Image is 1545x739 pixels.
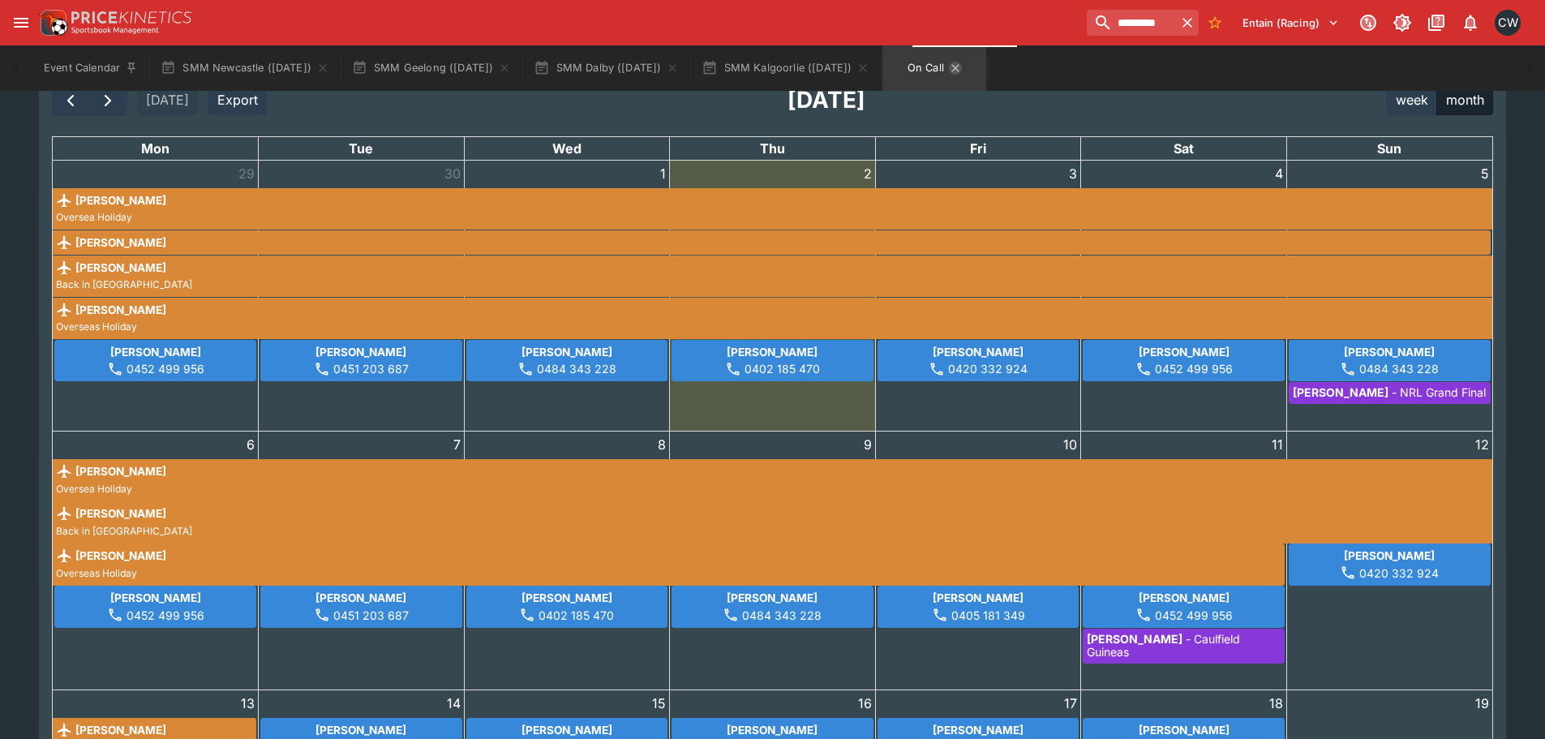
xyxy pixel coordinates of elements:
button: Connected to PK [1354,8,1383,37]
button: Previous month [52,84,90,116]
td: October 9, 2025 [670,432,876,690]
b: [PERSON_NAME] [75,548,166,564]
b: [PERSON_NAME] [75,302,166,318]
a: Sunday [1374,137,1405,160]
div: Mitch Carter on call 0484 343 228 [672,586,873,626]
span: Back in [GEOGRAPHIC_DATA] [56,278,192,290]
b: [PERSON_NAME] [75,260,166,276]
img: Sportsbook Management [71,27,159,34]
button: week [1386,84,1437,116]
a: October 17, 2025 [1061,690,1080,716]
a: September 29, 2025 [235,161,258,187]
div: Jiahao Hao on call 0451 203 687 [261,586,461,626]
img: PriceKinetics Logo [36,6,68,39]
a: October 12, 2025 [1472,432,1492,458]
b: [PERSON_NAME] [1344,549,1435,562]
td: October 12, 2025 [1286,432,1492,690]
b: [PERSON_NAME] [75,234,166,251]
input: search [1087,10,1176,36]
b: [PERSON_NAME] [933,591,1024,604]
span: Overseas Holiday [56,567,137,579]
a: Saturday [1170,137,1197,160]
td: October 8, 2025 [464,432,670,690]
b: [PERSON_NAME] [110,346,201,359]
a: October 18, 2025 [1266,690,1286,716]
td: September 29, 2025 [53,161,259,432]
p: 0452 499 956 [1155,360,1233,377]
div: Sergi Montanes on call 0402 185 470 [467,586,667,626]
a: October 6, 2025 [243,432,258,458]
b: [PERSON_NAME] [727,724,818,737]
div: Wyman Chen on call 0452 499 956 [1084,341,1284,380]
td: October 5, 2025 [1286,161,1492,432]
a: September 30, 2025 [441,161,464,187]
button: Event Calendar [34,45,148,91]
b: [PERSON_NAME] [1087,632,1182,646]
p: 0484 343 228 [742,607,822,624]
a: October 4, 2025 [1272,161,1286,187]
div: Tofayel on call 0420 332 924 [1290,544,1490,584]
button: SMM Newcastle ([DATE]) [151,45,339,91]
div: Chad Liu on leave until 2025-10-14 [53,256,1492,296]
b: [PERSON_NAME] [315,346,406,359]
b: [PERSON_NAME] [1293,385,1388,399]
div: Mitch Carter on call 0484 343 228 [1290,341,1490,380]
b: [PERSON_NAME] [727,591,818,604]
b: [PERSON_NAME] [1139,724,1230,737]
span: Oversea Holiday [56,483,132,495]
div: Josh Drayton on leave until 2025-10-12 [53,299,1492,338]
a: Tuesday [345,137,376,160]
a: October 19, 2025 [1472,690,1492,716]
a: October 13, 2025 [238,690,258,716]
p: Josh Drayton - NRL Grand Final [1290,383,1490,403]
div: Richard Costa on leave until 2025-10-06 [53,231,1490,254]
a: October 7, 2025 [450,432,464,458]
p: 0402 185 470 [539,607,614,624]
a: Thursday [757,137,788,160]
p: 0484 343 228 [1359,360,1439,377]
button: On Call [882,45,986,91]
button: No Bookmarks [1202,10,1228,36]
b: [PERSON_NAME] [1139,591,1230,604]
a: Monday [138,137,173,160]
a: October 9, 2025 [860,432,875,458]
div: Sergi Montanes on call 0402 185 470 [672,341,873,380]
button: Export [208,84,267,116]
a: October 3, 2025 [1066,161,1080,187]
b: [PERSON_NAME] [1139,346,1230,359]
span: Oversea Holiday [56,211,132,223]
button: SMM Geelong ([DATE]) [342,45,521,91]
b: [PERSON_NAME] [521,346,612,359]
b: [PERSON_NAME] [315,591,406,604]
p: 0451 203 687 [333,360,409,377]
div: Tyler Yang on leave until 2025-10-14 [53,460,1492,500]
b: [PERSON_NAME] [110,591,201,604]
div: Mitch Carter on call 0484 343 228 [467,341,667,380]
p: 0402 185 470 [745,360,820,377]
div: Chad Liu on leave until 2025-10-14 [53,502,1492,542]
td: October 2, 2025 [670,161,876,432]
button: [DATE] [137,84,199,116]
div: Tofayel on call 0420 332 924 [878,341,1079,380]
div: Tyler Yang on leave until 2025-10-14 [53,189,1492,229]
b: [PERSON_NAME] [1344,346,1435,359]
b: [PERSON_NAME] [75,192,166,208]
a: October 2, 2025 [860,161,875,187]
a: October 11, 2025 [1268,432,1286,458]
p: 0452 499 956 [127,360,204,377]
a: October 14, 2025 [444,690,464,716]
p: 0452 499 956 [127,607,204,624]
div: Wyman Chen on call 0452 499 956 [55,341,255,380]
h2: [DATE] [788,83,865,117]
button: Notifications [1456,8,1485,37]
b: [PERSON_NAME] [315,724,406,737]
td: October 1, 2025 [464,161,670,432]
td: October 10, 2025 [875,432,1081,690]
b: [PERSON_NAME] [933,346,1024,359]
b: [PERSON_NAME] [727,346,818,359]
a: October 16, 2025 [855,690,875,716]
td: September 30, 2025 [259,161,465,432]
b: [PERSON_NAME] [75,505,166,522]
b: [PERSON_NAME] [521,591,612,604]
a: October 1, 2025 [657,161,669,187]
